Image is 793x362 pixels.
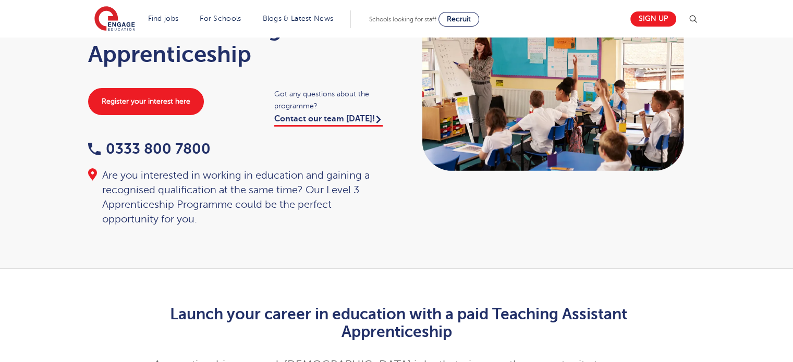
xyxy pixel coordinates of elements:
a: Blogs & Latest News [263,15,334,22]
a: Contact our team [DATE]! [274,114,383,127]
span: Recruit [447,15,471,23]
a: For Schools [200,15,241,22]
a: 0333 800 7800 [88,141,211,157]
a: Sign up [630,11,676,27]
img: Engage Education [94,6,135,32]
div: Are you interested in working in education and gaining a recognised qualification at the same tim... [88,168,386,227]
span: Launch your career in education with a paid Teaching Assistant Apprenticeship [169,305,627,341]
span: Schools looking for staff [369,16,436,23]
a: Register your interest here [88,88,204,115]
a: Find jobs [148,15,179,22]
h1: Join our Teaching Assistant Apprenticeship [88,15,386,67]
a: Recruit [438,12,479,27]
span: Got any questions about the programme? [274,88,386,112]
